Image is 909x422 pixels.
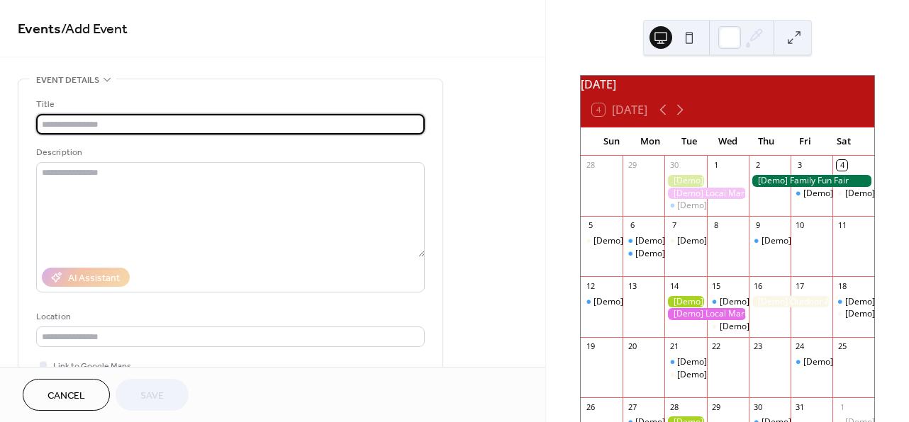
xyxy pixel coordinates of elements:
div: 31 [795,401,805,412]
div: [Demo] Book Club Gathering [593,235,707,247]
div: Fri [786,127,825,156]
div: [Demo] Seniors' Social Tea [664,369,706,381]
div: 17 [795,280,805,291]
div: [Demo] Fitness Bootcamp [623,235,664,247]
div: Description [36,145,422,160]
div: 29 [711,401,722,412]
div: 11 [837,220,847,231]
div: Wed [708,127,747,156]
span: / Add Event [61,16,128,43]
div: [Demo] Fitness Bootcamp [635,235,737,247]
a: Events [18,16,61,43]
div: 3 [795,160,805,171]
div: 15 [711,280,722,291]
div: Sun [592,127,631,156]
div: [Demo] Morning Yoga Bliss [707,296,749,308]
div: 22 [711,341,722,352]
div: [Demo] Seniors' Social Tea [677,235,783,247]
div: Mon [631,127,670,156]
div: [Demo] Morning Yoga Bliss [593,296,701,308]
div: [Demo] Seniors' Social Tea [664,235,706,247]
div: 19 [585,341,596,352]
div: 24 [795,341,805,352]
div: [Demo] Morning Yoga Bliss [581,296,623,308]
div: 5 [585,220,596,231]
div: 12 [585,280,596,291]
div: Title [36,97,422,112]
div: [Demo] Morning Yoga Bliss [791,188,832,200]
div: [Demo] Morning Yoga Bliss [664,356,706,368]
div: 28 [669,401,679,412]
div: 16 [753,280,764,291]
div: [Demo] Family Fun Fair [749,175,874,187]
div: 1 [837,401,847,412]
div: [Demo] Gardening Workshop [664,296,706,308]
div: 26 [585,401,596,412]
div: 18 [837,280,847,291]
div: 28 [585,160,596,171]
div: [Demo] Morning Yoga Bliss [635,248,743,260]
div: 13 [627,280,637,291]
div: [Demo] Seniors' Social Tea [677,369,783,381]
div: 21 [669,341,679,352]
div: 1 [711,160,722,171]
span: Cancel [48,389,85,404]
div: 4 [837,160,847,171]
div: [Demo] Morning Yoga Bliss [677,356,785,368]
div: [Demo] Gardening Workshop [664,175,706,187]
div: 30 [753,401,764,412]
div: 27 [627,401,637,412]
div: Location [36,309,422,324]
div: [Demo] Outdoor Adventure Day [749,296,832,308]
div: Thu [747,127,786,156]
div: [Demo] Morning Yoga Bliss [623,248,664,260]
div: [Demo] Book Club Gathering [581,235,623,247]
div: [DATE] [581,76,874,93]
div: 29 [627,160,637,171]
div: [Demo] Morning Yoga Bliss [664,200,706,212]
button: Cancel [23,379,110,411]
div: 23 [753,341,764,352]
div: Sat [824,127,863,156]
div: [Demo] Open Mic Night [832,188,874,200]
div: 6 [627,220,637,231]
div: 25 [837,341,847,352]
div: 14 [669,280,679,291]
div: 9 [753,220,764,231]
div: [Demo] Morning Yoga Bliss [791,356,832,368]
div: 10 [795,220,805,231]
span: Event details [36,73,99,88]
div: [Demo] Local Market [664,188,748,200]
div: Tue [669,127,708,156]
div: 20 [627,341,637,352]
div: [Demo] Morning Yoga Bliss [749,235,791,247]
div: [Demo] Culinary Cooking Class [720,321,842,333]
div: [Demo] Morning Yoga Bliss [677,200,785,212]
div: [Demo] Morning Yoga Bliss [720,296,827,308]
div: [Demo] Morning Yoga Bliss [762,235,869,247]
span: Link to Google Maps [53,359,131,374]
div: [Demo] Local Market [664,308,748,320]
div: 2 [753,160,764,171]
div: 7 [669,220,679,231]
div: [Demo] Culinary Cooking Class [707,321,749,333]
div: 8 [711,220,722,231]
div: 30 [669,160,679,171]
div: [Demo] Open Mic Night [832,308,874,320]
div: [Demo] Morning Yoga Bliss [832,296,874,308]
